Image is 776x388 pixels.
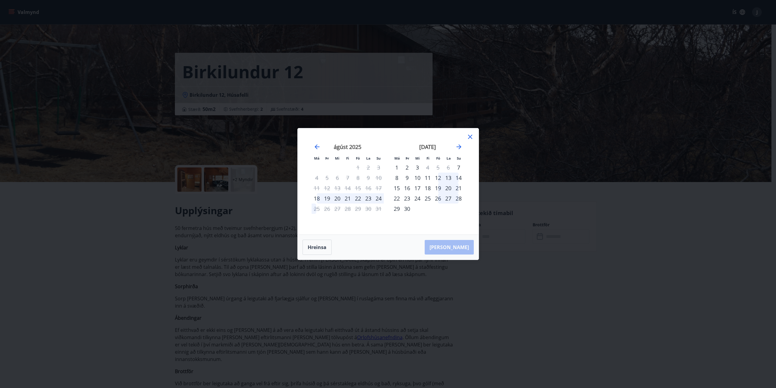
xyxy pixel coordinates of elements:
[402,173,412,183] td: Choose þriðjudagur, 9. september 2025 as your check-in date. It’s available.
[402,183,412,193] td: Choose þriðjudagur, 16. september 2025 as your check-in date. It’s available.
[312,204,322,214] td: Not available. mánudagur, 25. ágúst 2025
[402,173,412,183] div: 9
[322,173,332,183] td: Not available. þriðjudagur, 5. ágúst 2025
[392,162,402,173] div: Aðeins innritun í boði
[423,173,433,183] div: 11
[312,173,322,183] td: Not available. mánudagur, 4. ágúst 2025
[322,204,332,214] td: Not available. þriðjudagur, 26. ágúst 2025
[443,183,453,193] div: 20
[363,204,373,214] td: Not available. laugardagur, 30. ágúst 2025
[412,193,423,204] div: 24
[419,143,436,150] strong: [DATE]
[433,173,443,183] div: 12
[392,193,402,204] div: 22
[423,162,433,173] td: Not available. fimmtudagur, 4. september 2025
[373,183,384,193] td: Not available. sunnudagur, 17. ágúst 2025
[314,156,319,160] small: Má
[376,156,381,160] small: Su
[363,193,373,204] div: 23
[373,162,384,173] td: Not available. sunnudagur, 3. ágúst 2025
[312,193,322,204] td: Choose mánudagur, 18. ágúst 2025 as your check-in date. It’s available.
[392,204,402,214] div: 29
[423,193,433,204] div: 25
[312,183,322,193] td: Not available. mánudagur, 11. ágúst 2025
[412,162,423,173] td: Choose miðvikudagur, 3. september 2025 as your check-in date. It’s available.
[346,156,349,160] small: Fi
[443,173,453,183] td: Choose laugardagur, 13. september 2025 as your check-in date. It’s available.
[343,193,353,204] td: Choose fimmtudagur, 21. ágúst 2025 as your check-in date. It’s available.
[305,136,471,227] div: Calendar
[453,173,464,183] div: 14
[415,156,420,160] small: Mi
[353,183,363,193] td: Not available. föstudagur, 15. ágúst 2025
[455,143,463,150] div: Move forward to switch to the next month.
[312,204,322,214] div: Aðeins útritun í boði
[412,173,423,183] td: Choose miðvikudagur, 10. september 2025 as your check-in date. It’s available.
[303,240,332,255] button: Hreinsa
[402,162,412,173] div: 2
[453,183,464,193] td: Choose sunnudagur, 21. september 2025 as your check-in date. It’s available.
[433,193,443,204] div: 26
[332,193,343,204] td: Choose miðvikudagur, 20. ágúst 2025 as your check-in date. It’s available.
[332,204,343,214] td: Not available. miðvikudagur, 27. ágúst 2025
[402,204,412,214] td: Choose þriðjudagur, 30. september 2025 as your check-in date. It’s available.
[426,156,430,160] small: Fi
[363,162,373,173] td: Not available. laugardagur, 2. ágúst 2025
[392,193,402,204] td: Choose mánudagur, 22. september 2025 as your check-in date. It’s available.
[453,173,464,183] td: Choose sunnudagur, 14. september 2025 as your check-in date. It’s available.
[412,173,423,183] div: 10
[373,193,384,204] div: 24
[392,162,402,173] td: Choose mánudagur, 1. september 2025 as your check-in date. It’s available.
[443,193,453,204] td: Choose laugardagur, 27. september 2025 as your check-in date. It’s available.
[406,156,409,160] small: Þr
[334,143,361,150] strong: ágúst 2025
[443,162,453,173] td: Not available. laugardagur, 6. september 2025
[392,183,402,193] td: Choose mánudagur, 15. september 2025 as your check-in date. It’s available.
[335,156,339,160] small: Mi
[433,183,443,193] td: Choose föstudagur, 19. september 2025 as your check-in date. It’s available.
[343,193,353,204] div: 21
[373,193,384,204] td: Choose sunnudagur, 24. ágúst 2025 as your check-in date. It’s available.
[332,193,343,204] div: 20
[373,173,384,183] td: Not available. sunnudagur, 10. ágúst 2025
[457,156,461,160] small: Su
[353,162,363,173] td: Not available. föstudagur, 1. ágúst 2025
[343,173,353,183] td: Not available. fimmtudagur, 7. ágúst 2025
[363,193,373,204] td: Choose laugardagur, 23. ágúst 2025 as your check-in date. It’s available.
[332,173,343,183] td: Not available. miðvikudagur, 6. ágúst 2025
[343,183,353,193] td: Not available. fimmtudagur, 14. ágúst 2025
[394,156,400,160] small: Má
[433,173,443,183] td: Choose föstudagur, 12. september 2025 as your check-in date. It’s available.
[423,193,433,204] td: Choose fimmtudagur, 25. september 2025 as your check-in date. It’s available.
[402,193,412,204] td: Choose þriðjudagur, 23. september 2025 as your check-in date. It’s available.
[392,173,402,183] div: 8
[373,204,384,214] td: Not available. sunnudagur, 31. ágúst 2025
[402,193,412,204] div: 23
[453,183,464,193] div: 21
[433,193,443,204] td: Choose föstudagur, 26. september 2025 as your check-in date. It’s available.
[453,193,464,204] td: Choose sunnudagur, 28. september 2025 as your check-in date. It’s available.
[353,204,363,214] td: Not available. föstudagur, 29. ágúst 2025
[366,156,370,160] small: La
[363,183,373,193] td: Not available. laugardagur, 16. ágúst 2025
[392,183,402,193] div: 15
[453,162,464,173] td: Choose sunnudagur, 7. september 2025 as your check-in date. It’s available.
[392,204,402,214] td: Choose mánudagur, 29. september 2025 as your check-in date. It’s available.
[436,156,440,160] small: Fö
[312,193,322,204] div: Aðeins innritun í boði
[443,173,453,183] div: 13
[412,193,423,204] td: Choose miðvikudagur, 24. september 2025 as your check-in date. It’s available.
[363,173,373,183] td: Not available. laugardagur, 9. ágúst 2025
[402,183,412,193] div: 16
[332,183,343,193] td: Not available. miðvikudagur, 13. ágúst 2025
[443,193,453,204] div: 27
[353,173,363,183] td: Not available. föstudagur, 8. ágúst 2025
[423,183,433,193] td: Choose fimmtudagur, 18. september 2025 as your check-in date. It’s available.
[313,143,321,150] div: Move backward to switch to the previous month.
[356,156,360,160] small: Fö
[453,162,464,173] div: Aðeins innritun í boði
[353,193,363,204] td: Choose föstudagur, 22. ágúst 2025 as your check-in date. It’s available.
[423,183,433,193] div: 18
[402,162,412,173] td: Choose þriðjudagur, 2. september 2025 as your check-in date. It’s available.
[343,204,353,214] td: Not available. fimmtudagur, 28. ágúst 2025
